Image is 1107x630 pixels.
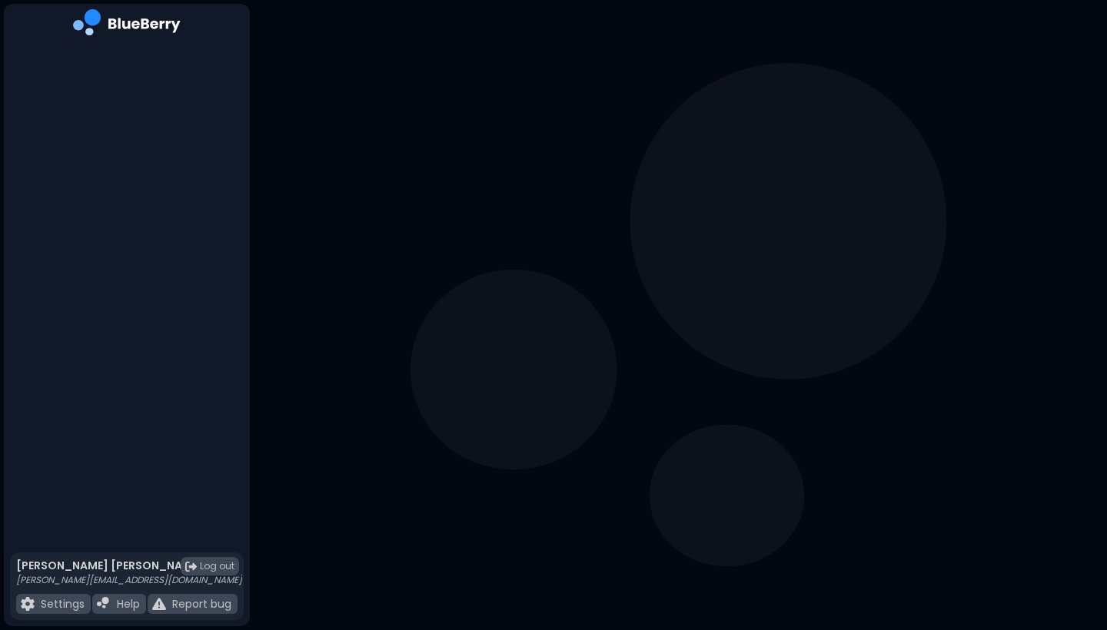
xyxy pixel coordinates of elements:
span: Log out [200,560,234,572]
img: file icon [21,597,35,611]
img: logout [185,561,197,572]
p: Report bug [172,597,231,611]
img: file icon [97,597,111,611]
p: [PERSON_NAME] [PERSON_NAME] [16,559,242,572]
p: Help [117,597,140,611]
img: file icon [152,597,166,611]
p: Settings [41,597,85,611]
img: company logo [73,9,181,41]
p: [PERSON_NAME][EMAIL_ADDRESS][DOMAIN_NAME] [16,574,242,586]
